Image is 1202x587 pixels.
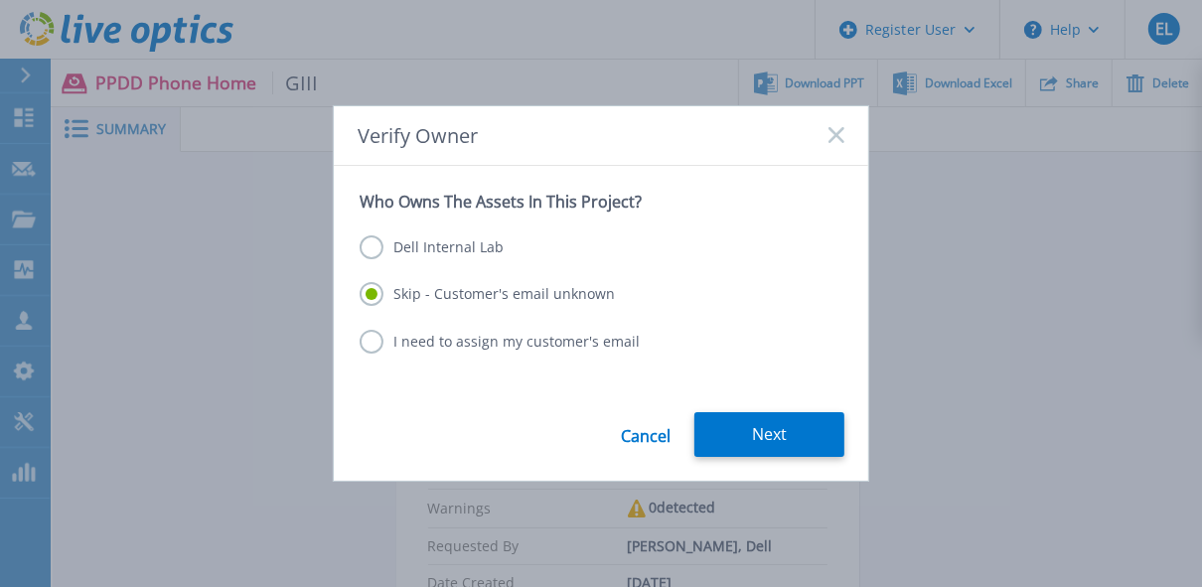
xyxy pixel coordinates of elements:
[360,330,640,354] label: I need to assign my customer's email
[621,412,671,457] a: Cancel
[694,412,844,457] button: Next
[360,282,615,306] label: Skip - Customer's email unknown
[358,124,478,147] span: Verify Owner
[360,235,504,259] label: Dell Internal Lab
[360,192,842,212] p: Who Owns The Assets In This Project?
